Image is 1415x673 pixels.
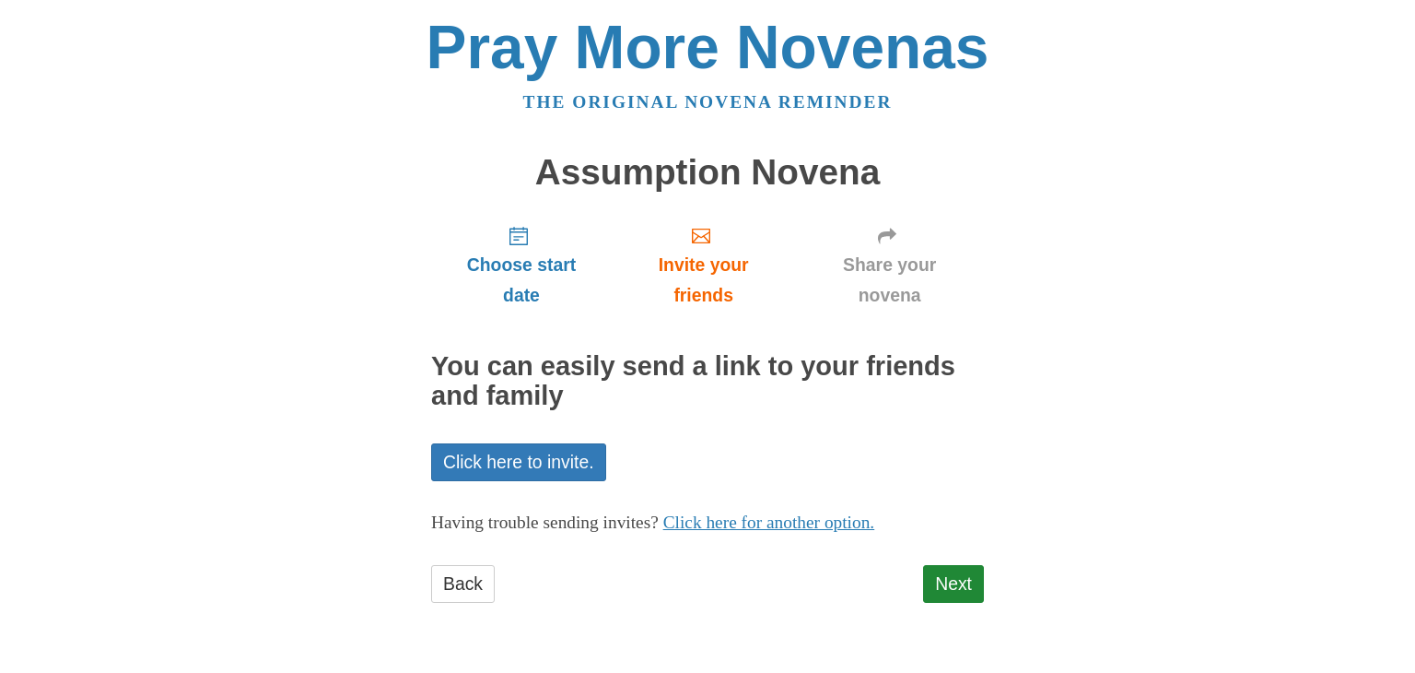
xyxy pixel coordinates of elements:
[431,352,984,411] h2: You can easily send a link to your friends and family
[630,250,777,311] span: Invite your friends
[612,210,795,320] a: Invite your friends
[431,210,612,320] a: Choose start date
[813,250,965,311] span: Share your novena
[795,210,984,320] a: Share your novena
[431,443,606,481] a: Click here to invite.
[663,513,875,532] a: Click here for another option.
[923,565,984,603] a: Next
[431,565,495,603] a: Back
[427,13,989,81] a: Pray More Novenas
[431,153,984,193] h1: Assumption Novena
[523,92,893,112] a: The original novena reminder
[450,250,593,311] span: Choose start date
[431,513,659,532] span: Having trouble sending invites?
